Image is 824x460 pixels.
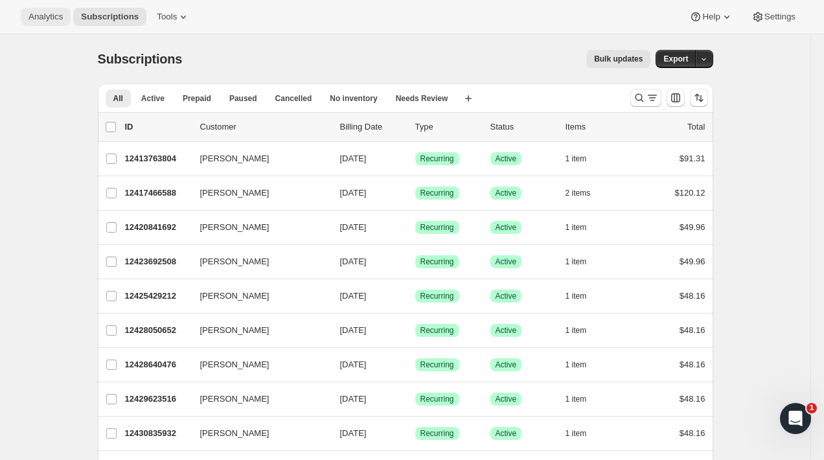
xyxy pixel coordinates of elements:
[340,325,367,335] span: [DATE]
[687,121,705,133] p: Total
[125,121,190,133] p: ID
[340,428,367,438] span: [DATE]
[420,154,454,164] span: Recurring
[73,8,146,26] button: Subscriptions
[807,403,817,413] span: 1
[125,218,705,236] div: 12420841692[PERSON_NAME][DATE]SuccessRecurringSuccessActive1 item$49.96
[192,251,322,272] button: [PERSON_NAME]
[200,290,269,303] span: [PERSON_NAME]
[125,393,190,406] p: 12429623516
[200,255,269,268] span: [PERSON_NAME]
[566,150,601,168] button: 1 item
[396,93,448,104] span: Needs Review
[496,222,517,233] span: Active
[496,188,517,198] span: Active
[496,428,517,439] span: Active
[681,8,740,26] button: Help
[566,188,591,198] span: 2 items
[566,222,587,233] span: 1 item
[566,356,601,374] button: 1 item
[566,424,601,443] button: 1 item
[566,428,587,439] span: 1 item
[630,89,661,107] button: Search and filter results
[340,291,367,301] span: [DATE]
[680,394,705,404] span: $48.16
[200,121,330,133] p: Customer
[680,360,705,369] span: $48.16
[566,257,587,267] span: 1 item
[113,93,123,104] span: All
[496,325,517,336] span: Active
[420,257,454,267] span: Recurring
[340,188,367,198] span: [DATE]
[415,121,480,133] div: Type
[340,360,367,369] span: [DATE]
[125,150,705,168] div: 12413763804[PERSON_NAME][DATE]SuccessRecurringSuccessActive1 item$91.31
[566,184,605,202] button: 2 items
[420,291,454,301] span: Recurring
[192,389,322,409] button: [PERSON_NAME]
[680,428,705,438] span: $48.16
[125,221,190,234] p: 12420841692
[566,325,587,336] span: 1 item
[566,121,630,133] div: Items
[566,154,587,164] span: 1 item
[125,253,705,271] div: 12423692508[PERSON_NAME][DATE]SuccessRecurringSuccessActive1 item$49.96
[566,321,601,339] button: 1 item
[656,50,696,68] button: Export
[183,93,211,104] span: Prepaid
[680,291,705,301] span: $48.16
[125,121,705,133] div: IDCustomerBilling DateTypeStatusItemsTotal
[586,50,650,68] button: Bulk updates
[690,89,708,107] button: Sort the results
[420,428,454,439] span: Recurring
[780,403,811,434] iframe: Intercom live chat
[275,93,312,104] span: Cancelled
[192,148,322,169] button: [PERSON_NAME]
[125,187,190,200] p: 12417466588
[192,217,322,238] button: [PERSON_NAME]
[420,188,454,198] span: Recurring
[340,154,367,163] span: [DATE]
[340,121,405,133] p: Billing Date
[340,257,367,266] span: [DATE]
[566,253,601,271] button: 1 item
[149,8,198,26] button: Tools
[496,394,517,404] span: Active
[566,287,601,305] button: 1 item
[566,218,601,236] button: 1 item
[200,187,269,200] span: [PERSON_NAME]
[702,12,720,22] span: Help
[125,390,705,408] div: 12429623516[PERSON_NAME][DATE]SuccessRecurringSuccessActive1 item$48.16
[744,8,803,26] button: Settings
[680,325,705,335] span: $48.16
[340,222,367,232] span: [DATE]
[680,257,705,266] span: $49.96
[125,152,190,165] p: 12413763804
[229,93,257,104] span: Paused
[200,324,269,337] span: [PERSON_NAME]
[675,188,705,198] span: $120.12
[496,154,517,164] span: Active
[125,184,705,202] div: 12417466588[PERSON_NAME][DATE]SuccessRecurringSuccessActive2 items$120.12
[680,154,705,163] span: $91.31
[566,390,601,408] button: 1 item
[125,427,190,440] p: 12430835932
[340,394,367,404] span: [DATE]
[420,360,454,370] span: Recurring
[192,320,322,341] button: [PERSON_NAME]
[663,54,688,64] span: Export
[667,89,685,107] button: Customize table column order and visibility
[125,358,190,371] p: 12428640476
[496,291,517,301] span: Active
[125,324,190,337] p: 12428050652
[496,257,517,267] span: Active
[566,360,587,370] span: 1 item
[29,12,63,22] span: Analytics
[594,54,643,64] span: Bulk updates
[330,93,377,104] span: No inventory
[200,152,269,165] span: [PERSON_NAME]
[125,255,190,268] p: 12423692508
[496,360,517,370] span: Active
[764,12,795,22] span: Settings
